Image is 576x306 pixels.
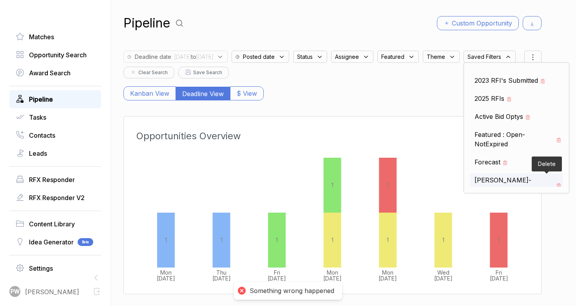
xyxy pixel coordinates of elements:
[475,112,523,121] span: Active Bid Optys
[437,16,519,30] button: Custom Opportunity
[379,275,397,282] tspan: [DATE]
[274,269,280,276] tspan: Fri
[29,264,53,273] span: Settings
[323,275,342,282] tspan: [DATE]
[29,193,85,202] span: RFX Responder V2
[135,53,171,61] span: Deadline date
[475,175,554,194] span: [PERSON_NAME]-Pipeline-Review
[387,182,389,188] tspan: 1
[29,95,53,104] span: Pipeline
[25,287,79,297] span: [PERSON_NAME]
[16,149,95,158] a: Leads
[16,264,95,273] a: Settings
[176,87,230,100] button: Deadline View
[193,69,222,76] span: Save Search
[331,237,333,243] tspan: 1
[123,14,170,33] h1: Pipeline
[171,53,213,61] span: : [DATE] [DATE]
[78,238,93,246] span: Beta
[16,175,95,184] a: RFX Responder
[382,269,393,276] tspan: Mon
[191,53,196,60] b: to
[427,53,445,61] span: Theme
[29,32,54,42] span: Matches
[496,269,502,276] tspan: Fri
[434,275,453,282] tspan: [DATE]
[138,69,168,76] span: Clear Search
[29,131,55,140] span: Contacts
[387,237,389,243] tspan: 1
[467,53,501,61] span: Saved Filters
[331,182,333,188] tspan: 1
[475,130,554,149] span: Featured : Open-NotExpired
[490,275,508,282] tspan: [DATE]
[475,76,538,85] span: 2023 RFI's Submitted
[16,131,95,140] a: Contacts
[335,53,359,61] span: Assignee
[29,68,71,78] span: Award Search
[29,149,47,158] span: Leads
[276,237,278,243] tspan: 1
[29,237,74,247] span: Idea Generator
[16,32,95,42] a: Matches
[123,67,174,78] button: Clear Search
[216,269,226,276] tspan: Thu
[16,95,95,104] a: Pipeline
[250,287,334,295] div: Something wrong happened
[475,94,504,103] span: 2025 RFIs
[11,288,20,296] span: PW
[381,53,404,61] span: Featured
[29,113,46,122] span: Tasks
[16,237,95,247] a: Idea GeneratorBeta
[157,275,175,282] tspan: [DATE]
[29,175,75,184] span: RFX Responder
[16,219,95,229] a: Content Library
[437,269,449,276] tspan: Wed
[212,275,231,282] tspan: [DATE]
[165,237,167,243] tspan: 1
[243,53,275,61] span: Posted date
[29,219,75,229] span: Content Library
[297,53,313,61] span: Status
[230,86,264,100] button: $ View
[16,50,95,60] a: Opportunity Search
[160,269,172,276] tspan: Mon
[498,237,500,243] tspan: 1
[327,269,338,276] tspan: Mon
[178,67,229,78] button: Save Search
[475,157,500,167] span: Forecast
[16,113,95,122] a: Tasks
[136,129,525,143] h3: Opportunities Overview
[123,86,176,100] button: Kanban View
[16,68,95,78] a: Award Search
[29,50,87,60] span: Opportunity Search
[16,193,95,202] a: RFX Responder V2
[268,275,286,282] tspan: [DATE]
[221,237,223,243] tspan: 1
[442,237,444,243] tspan: 1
